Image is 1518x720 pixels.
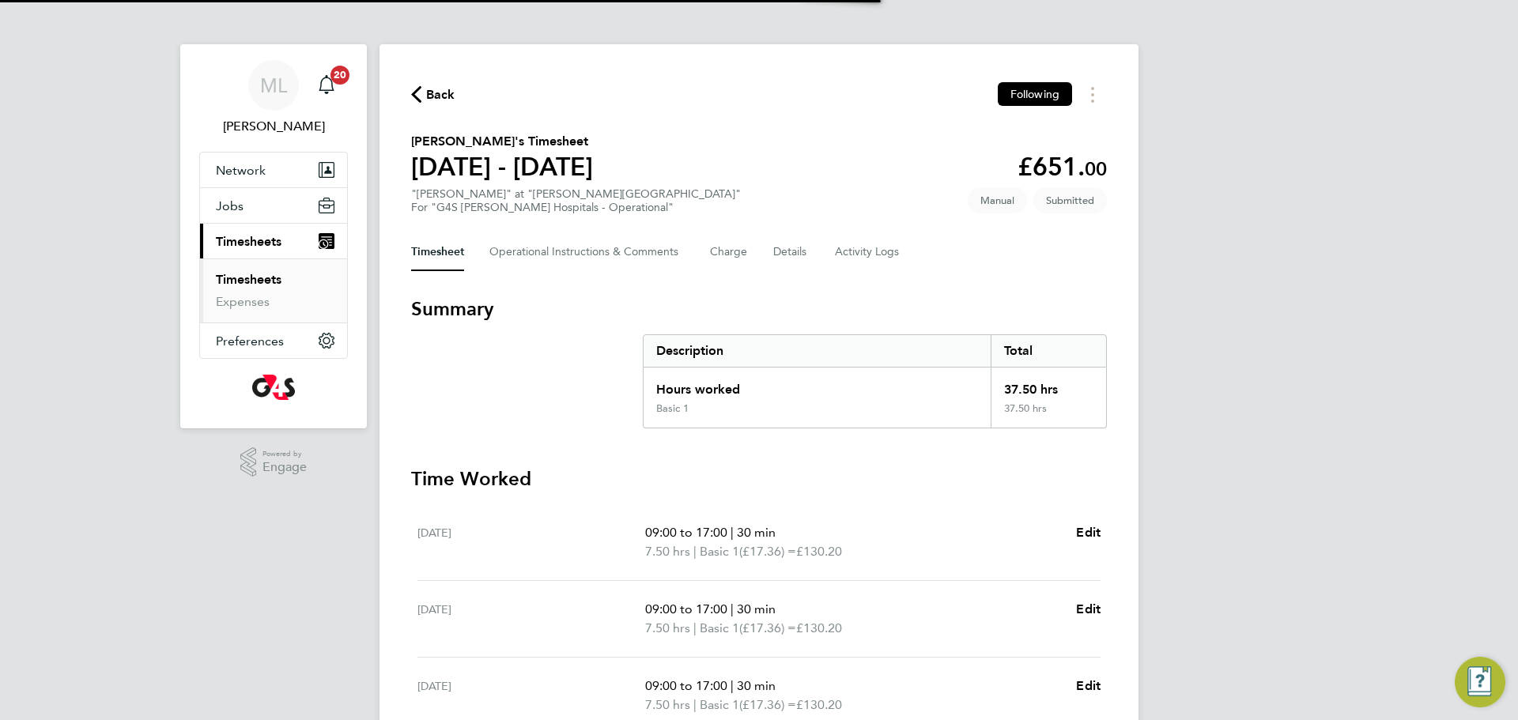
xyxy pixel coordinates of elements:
[1033,187,1107,213] span: This timesheet is Submitted.
[260,75,287,96] span: ML
[739,697,796,712] span: (£17.36) =
[693,697,697,712] span: |
[991,402,1106,428] div: 37.50 hrs
[216,334,284,349] span: Preferences
[700,619,739,638] span: Basic 1
[645,697,690,712] span: 7.50 hrs
[739,544,796,559] span: (£17.36) =
[1010,87,1059,101] span: Following
[796,544,842,559] span: £130.20
[645,544,690,559] span: 7.50 hrs
[240,447,308,477] a: Powered byEngage
[968,187,1027,213] span: This timesheet was manually created.
[199,117,348,136] span: Maureen Langridge
[426,85,455,104] span: Back
[411,132,593,151] h2: [PERSON_NAME]'s Timesheet
[411,466,1107,492] h3: Time Worked
[645,678,727,693] span: 09:00 to 17:00
[643,334,1107,428] div: Summary
[1085,157,1107,180] span: 00
[644,368,991,402] div: Hours worked
[796,697,842,712] span: £130.20
[330,66,349,85] span: 20
[731,525,734,540] span: |
[200,153,347,187] button: Network
[411,151,593,183] h1: [DATE] - [DATE]
[262,461,307,474] span: Engage
[991,335,1106,367] div: Total
[1076,678,1101,693] span: Edit
[411,187,741,214] div: "[PERSON_NAME]" at "[PERSON_NAME][GEOGRAPHIC_DATA]"
[700,695,739,714] span: Basic 1
[200,188,347,223] button: Jobs
[645,620,690,635] span: 7.50 hrs
[200,258,347,322] div: Timesheets
[1076,601,1101,616] span: Edit
[1076,525,1101,540] span: Edit
[739,620,796,635] span: (£17.36) =
[1455,657,1505,707] button: Engage Resource Center
[1076,523,1101,542] a: Edit
[411,201,741,214] div: For "G4S [PERSON_NAME] Hospitals - Operational"
[693,544,697,559] span: |
[644,335,991,367] div: Description
[645,601,727,616] span: 09:00 to 17:00
[737,525,776,540] span: 30 min
[417,600,645,638] div: [DATE]
[700,542,739,561] span: Basic 1
[645,525,727,540] span: 09:00 to 17:00
[835,233,901,271] button: Activity Logs
[262,447,307,461] span: Powered by
[1076,600,1101,619] a: Edit
[417,677,645,714] div: [DATE]
[417,523,645,561] div: [DATE]
[737,678,776,693] span: 30 min
[737,601,776,616] span: 30 min
[656,402,689,415] div: Basic 1
[731,678,734,693] span: |
[199,375,348,400] a: Go to home page
[731,601,734,616] span: |
[200,224,347,258] button: Timesheets
[411,296,1107,322] h3: Summary
[216,272,281,287] a: Timesheets
[216,198,244,213] span: Jobs
[411,233,464,271] button: Timesheet
[773,233,810,271] button: Details
[200,323,347,358] button: Preferences
[710,233,748,271] button: Charge
[216,294,270,309] a: Expenses
[180,44,367,428] nav: Main navigation
[216,163,266,178] span: Network
[216,234,281,249] span: Timesheets
[311,60,342,111] a: 20
[1078,82,1107,107] button: Timesheets Menu
[1018,152,1107,182] app-decimal: £651.
[199,60,348,136] a: ML[PERSON_NAME]
[252,375,295,400] img: g4s-logo-retina.png
[796,620,842,635] span: £130.20
[998,82,1072,106] button: Following
[693,620,697,635] span: |
[1076,677,1101,695] a: Edit
[489,233,685,271] button: Operational Instructions & Comments
[991,368,1106,402] div: 37.50 hrs
[411,85,455,104] button: Back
